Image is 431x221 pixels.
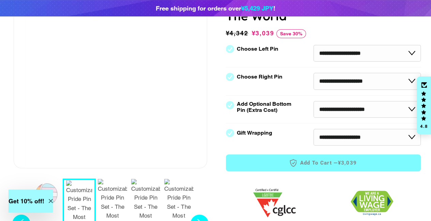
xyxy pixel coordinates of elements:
img: 1705457225.png [253,189,296,218]
span: ¥3,039 [338,159,357,167]
span: Save 30% [276,29,306,38]
div: 4.8 [420,124,428,129]
span: ¥3,039 [251,30,274,37]
span: Add to Cart — [236,158,411,167]
label: Gift Wrapping [237,130,272,136]
div: Free shipping for orders over ! [156,3,275,13]
button: 1 / 7 [31,178,63,210]
label: Choose Right Pin [237,74,282,80]
label: Add Optional Bottom Pin (Extra Cost) [237,101,294,113]
label: Choose Left Pin [237,46,278,52]
button: Add to Cart —¥3,039 [226,154,421,171]
span: ¥5,429 JPY [241,4,273,12]
img: 1706832627.png [351,191,393,216]
span: ¥4,342 [226,29,250,38]
div: Click to open Judge.me floating reviews tab [417,76,431,134]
